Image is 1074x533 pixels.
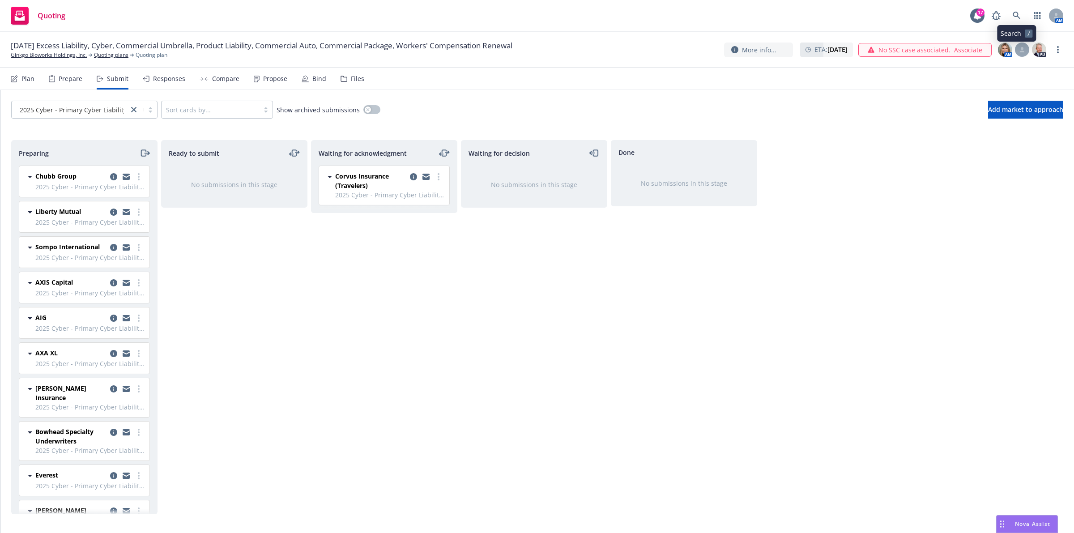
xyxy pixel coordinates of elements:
[35,242,100,252] span: Sompo International
[988,105,1063,114] span: Add market to approach
[11,40,512,51] span: [DATE] Excess Liability, Cyber, Commercial Umbrella, Product Liability, Commercial Auto, Commerci...
[35,171,77,181] span: Chubb Group
[618,148,635,157] span: Done
[133,171,144,182] a: more
[998,43,1012,57] img: photo
[35,427,107,446] span: Bowhead Specialty Underwriters
[94,51,128,59] a: Quoting plans
[1032,43,1046,57] img: photo
[319,149,407,158] span: Waiting for acknowledgment
[421,171,431,182] a: copy logging email
[35,446,144,455] span: 2025 Cyber - Primary Cyber Liability - $5M Limit
[589,148,600,158] a: moveLeft
[108,207,119,217] a: copy logging email
[1053,44,1063,55] a: more
[107,75,128,82] div: Submit
[35,207,81,216] span: Liberty Mutual
[133,207,144,217] a: more
[20,105,141,115] span: 2025 Cyber - Primary Cyber Liability - $...
[133,277,144,288] a: more
[108,470,119,481] a: copy logging email
[128,104,139,115] a: close
[121,207,132,217] a: copy logging email
[35,506,107,524] span: [PERSON_NAME] Group
[439,148,450,158] a: moveLeftRight
[19,149,49,158] span: Preparing
[136,51,167,59] span: Quoting plan
[35,182,144,192] span: 2025 Cyber - Primary Cyber Liability - $5M Limit
[35,348,58,358] span: AXA XL
[987,7,1005,25] a: Report a Bug
[35,313,47,322] span: AIG
[16,105,124,115] span: 2025 Cyber - Primary Cyber Liability - $...
[121,277,132,288] a: copy logging email
[351,75,364,82] div: Files
[35,402,144,412] span: 2025 Cyber - Primary Cyber Liability - $5M Limit
[626,179,742,188] div: No submissions in this stage
[108,384,119,394] a: copy logging email
[976,9,984,17] div: 17
[35,288,144,298] span: 2025 Cyber - Primary Cyber Liability - $5M Limit
[133,242,144,253] a: more
[133,470,144,481] a: more
[35,481,144,490] span: 2025 Cyber - Primary Cyber Liability - $5M Limit
[1015,520,1050,528] span: Nova Assist
[35,324,144,333] span: 2025 Cyber - Primary Cyber Liability - $5M Limit
[35,470,58,480] span: Everest
[121,242,132,253] a: copy logging email
[108,277,119,288] a: copy logging email
[35,217,144,227] span: 2025 Cyber - Primary Cyber Liability - $5M Limit
[121,171,132,182] a: copy logging email
[312,75,326,82] div: Bind
[21,75,34,82] div: Plan
[878,45,950,55] span: No SSC case associated.
[121,313,132,324] a: copy logging email
[724,43,793,57] button: More info...
[169,149,219,158] span: Ready to submit
[954,45,982,55] a: Associate
[121,427,132,438] a: copy logging email
[121,348,132,359] a: copy logging email
[133,313,144,324] a: more
[108,313,119,324] a: copy logging email
[212,75,239,82] div: Compare
[408,171,419,182] a: copy logging email
[1028,7,1046,25] a: Switch app
[133,384,144,394] a: more
[335,171,406,190] span: Corvus Insurance (Travelers)
[996,515,1058,533] button: Nova Assist
[133,506,144,516] a: more
[742,45,776,55] span: More info...
[153,75,185,82] div: Responses
[433,171,444,182] a: more
[289,148,300,158] a: moveLeftRight
[277,105,360,115] span: Show archived submissions
[476,180,592,189] div: No submissions in this stage
[133,427,144,438] a: more
[814,45,848,54] span: ETA :
[35,384,107,402] span: [PERSON_NAME] Insurance
[108,506,119,516] a: copy logging email
[121,384,132,394] a: copy logging email
[263,75,287,82] div: Propose
[108,427,119,438] a: copy logging email
[139,148,150,158] a: moveRight
[108,171,119,182] a: copy logging email
[121,470,132,481] a: copy logging email
[133,348,144,359] a: more
[108,348,119,359] a: copy logging email
[35,253,144,262] span: 2025 Cyber - Primary Cyber Liability - $5M Limit
[59,75,82,82] div: Prepare
[469,149,530,158] span: Waiting for decision
[7,3,69,28] a: Quoting
[335,190,444,200] span: 2025 Cyber - Primary Cyber Liability - $5M Limit
[35,277,73,287] span: AXIS Capital
[1008,7,1026,25] a: Search
[35,359,144,368] span: 2025 Cyber - Primary Cyber Liability - $5M Limit
[988,101,1063,119] button: Add market to approach
[827,45,848,54] strong: [DATE]
[108,242,119,253] a: copy logging email
[997,516,1008,533] div: Drag to move
[176,180,293,189] div: No submissions in this stage
[11,51,87,59] a: Ginkgo Bioworks Holdings, Inc.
